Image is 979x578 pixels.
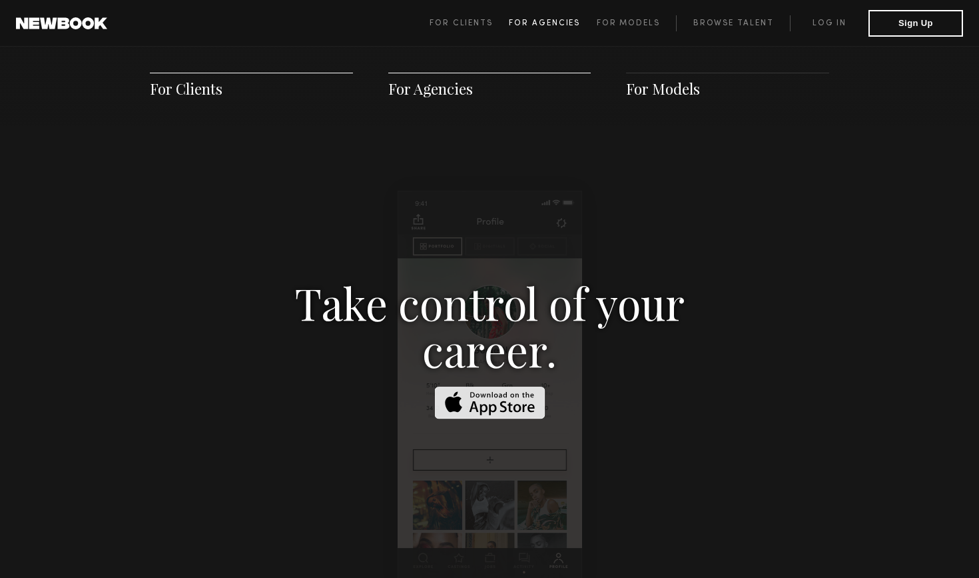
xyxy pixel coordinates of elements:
button: Sign Up [868,10,963,37]
a: For Clients [150,79,222,99]
a: Browse Talent [676,15,790,31]
h3: Take control of your career. [260,279,719,373]
span: For Models [597,19,660,27]
span: For Clients [430,19,493,27]
a: Log in [790,15,868,31]
a: For Models [597,15,677,31]
a: For Agencies [388,79,473,99]
img: Download on the App Store [434,387,545,419]
a: For Agencies [509,15,596,31]
a: For Clients [430,15,509,31]
span: For Agencies [509,19,580,27]
a: For Models [626,79,700,99]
